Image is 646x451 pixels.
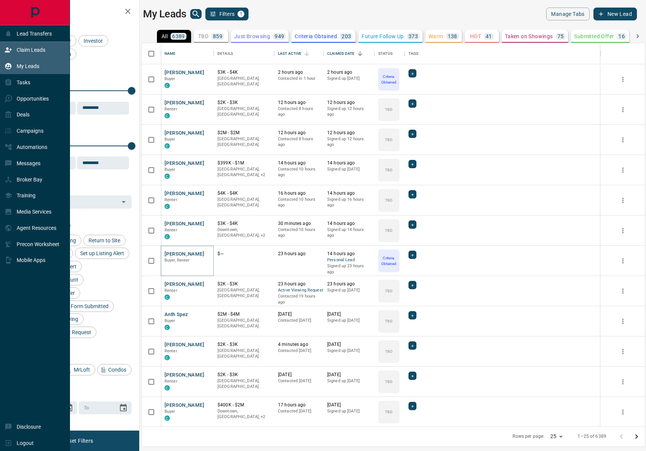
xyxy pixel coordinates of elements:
[327,348,371,354] p: Signed up [DATE]
[278,348,320,354] p: Contacted [DATE]
[546,8,589,20] button: Manage Tabs
[278,130,320,136] p: 12 hours ago
[327,99,371,106] p: 12 hours ago
[385,197,392,203] p: TBD
[411,402,414,410] span: +
[217,99,270,106] p: $2K - $3K
[165,83,170,88] div: condos.ca
[617,104,629,115] button: more
[217,402,270,408] p: $400K - $2M
[295,34,337,39] p: Criteria Obtained
[327,227,371,239] p: Signed up 14 hours ago
[165,76,175,81] span: Buyer
[379,74,399,85] p: Criteria Obtained
[63,364,95,375] div: MrLoft
[327,378,371,384] p: Signed up [DATE]
[617,376,629,387] button: more
[379,255,399,267] p: Criteria Obtained
[75,248,129,259] div: Set up Listing Alert
[512,433,544,440] p: Rows per page:
[165,258,190,263] span: Buyer, Renter
[323,43,374,64] div: Claimed Date
[408,190,416,198] div: +
[165,190,204,197] button: [PERSON_NAME]
[217,348,270,360] p: [GEOGRAPHIC_DATA], [GEOGRAPHIC_DATA]
[411,372,414,380] span: +
[165,204,170,209] div: condos.ca
[278,378,320,384] p: Contacted [DATE]
[385,288,392,294] p: TBD
[327,220,371,227] p: 14 hours ago
[165,385,170,391] div: condos.ca
[411,342,414,349] span: +
[217,136,270,148] p: [GEOGRAPHIC_DATA], [GEOGRAPHIC_DATA]
[411,221,414,228] span: +
[408,372,416,380] div: +
[165,197,177,202] span: Renter
[327,318,371,324] p: Signed up [DATE]
[470,34,481,39] p: HOT
[408,160,416,168] div: +
[617,346,629,357] button: more
[574,34,614,39] p: Submitted Offer
[278,402,320,408] p: 17 hours ago
[217,130,270,136] p: $2M - $2M
[327,166,371,172] p: Signed up [DATE]
[278,318,320,324] p: Contacted [DATE]
[165,415,170,421] div: condos.ca
[217,166,270,178] p: North York, Toronto
[617,255,629,267] button: more
[448,34,457,39] p: 138
[385,318,392,324] p: TBD
[385,349,392,354] p: TBD
[278,197,320,208] p: Contacted 10 hours ago
[385,228,392,233] p: TBD
[408,220,416,229] div: +
[238,11,244,17] span: 1
[278,160,320,166] p: 14 hours ago
[214,43,274,64] div: Details
[165,294,170,300] div: condos.ca
[327,263,371,275] p: Signed up 23 hours ago
[274,43,323,64] div: Last Active
[327,372,371,378] p: [DATE]
[327,136,371,148] p: Signed up 12 hours ago
[617,225,629,236] button: more
[217,106,270,118] p: [GEOGRAPHIC_DATA], [GEOGRAPHIC_DATA]
[411,100,414,107] span: +
[342,34,351,39] p: 203
[217,190,270,197] p: $4K - $4K
[234,34,270,39] p: Just Browsing
[327,197,371,208] p: Signed up 16 hours ago
[275,34,284,39] p: 949
[327,251,371,257] p: 14 hours ago
[165,251,204,258] button: [PERSON_NAME]
[116,400,131,415] button: Choose date
[411,70,414,77] span: +
[278,106,320,118] p: Contacted 8 hours ago
[327,341,371,348] p: [DATE]
[618,34,625,39] p: 16
[278,293,320,305] p: Contacted 19 hours ago
[408,251,416,259] div: +
[362,34,404,39] p: Future Follow Up
[217,378,270,390] p: [GEOGRAPHIC_DATA], [GEOGRAPHIC_DATA]
[278,341,320,348] p: 4 minutes ago
[172,34,185,39] p: 6389
[217,318,270,329] p: [GEOGRAPHIC_DATA], [GEOGRAPHIC_DATA]
[374,43,405,64] div: Status
[327,281,371,287] p: 23 hours ago
[165,355,170,360] div: condos.ca
[81,38,106,44] span: Investor
[278,190,320,197] p: 16 hours ago
[217,43,233,64] div: Details
[217,76,270,87] p: [GEOGRAPHIC_DATA], [GEOGRAPHIC_DATA]
[327,69,371,76] p: 2 hours ago
[617,406,629,418] button: more
[165,113,170,118] div: condos.ca
[205,8,249,20] button: Filters1
[578,433,606,440] p: 1–25 of 6389
[165,402,204,409] button: [PERSON_NAME]
[278,76,320,82] p: Contacted in 1 hour
[143,8,186,20] h1: My Leads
